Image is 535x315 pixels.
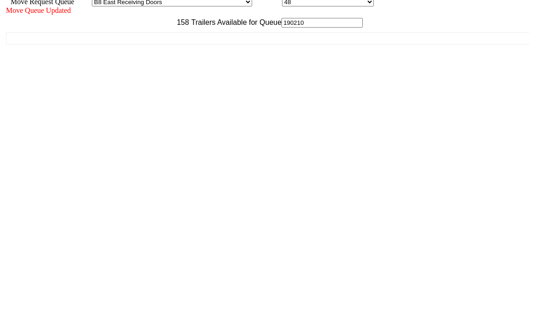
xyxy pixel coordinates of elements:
span: Trailers Available for Queue [189,18,282,26]
span: 158 [172,18,189,26]
input: Filter Available Trailers [282,18,363,28]
span: Move Queue Updated [6,6,71,14]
